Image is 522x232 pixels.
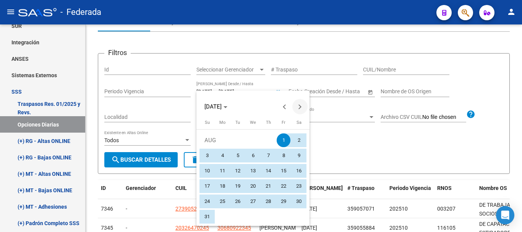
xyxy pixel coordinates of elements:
[246,164,260,178] span: 13
[276,194,291,209] button: August 29, 2025
[245,148,261,163] button: August 6, 2025
[277,149,290,162] span: 8
[291,178,306,194] button: August 23, 2025
[277,195,290,208] span: 29
[199,148,215,163] button: August 3, 2025
[261,148,276,163] button: August 7, 2025
[250,120,256,125] span: We
[292,195,306,208] span: 30
[204,103,222,110] span: [DATE]
[230,163,245,178] button: August 12, 2025
[245,194,261,209] button: August 27, 2025
[219,120,225,125] span: Mo
[199,209,215,224] button: August 31, 2025
[261,179,275,193] span: 21
[231,195,245,208] span: 26
[199,178,215,194] button: August 17, 2025
[205,120,210,125] span: Su
[215,148,230,163] button: August 4, 2025
[201,100,230,114] button: Choose month and year
[261,194,276,209] button: August 28, 2025
[276,163,291,178] button: August 15, 2025
[282,120,285,125] span: Fr
[297,120,302,125] span: Sa
[496,206,514,224] div: Open Intercom Messenger
[200,210,214,224] span: 31
[246,179,260,193] span: 20
[292,179,306,193] span: 23
[200,195,214,208] span: 24
[261,195,275,208] span: 28
[245,163,261,178] button: August 13, 2025
[292,164,306,178] span: 16
[261,164,275,178] span: 14
[277,179,290,193] span: 22
[231,179,245,193] span: 19
[276,178,291,194] button: August 22, 2025
[292,99,308,114] button: Next month
[216,179,229,193] span: 18
[200,179,214,193] span: 17
[291,163,306,178] button: August 16, 2025
[231,149,245,162] span: 5
[246,149,260,162] span: 6
[215,178,230,194] button: August 18, 2025
[277,133,290,147] span: 1
[292,149,306,162] span: 9
[231,164,245,178] span: 12
[291,194,306,209] button: August 30, 2025
[199,133,276,148] td: AUG
[276,133,291,148] button: August 1, 2025
[230,148,245,163] button: August 5, 2025
[266,120,271,125] span: Th
[291,148,306,163] button: August 9, 2025
[291,133,306,148] button: August 2, 2025
[276,148,291,163] button: August 8, 2025
[261,149,275,162] span: 7
[235,120,240,125] span: Tu
[200,149,214,162] span: 3
[292,133,306,147] span: 2
[200,164,214,178] span: 10
[216,195,229,208] span: 25
[215,194,230,209] button: August 25, 2025
[277,164,290,178] span: 15
[246,195,260,208] span: 27
[199,163,215,178] button: August 10, 2025
[230,194,245,209] button: August 26, 2025
[261,163,276,178] button: August 14, 2025
[261,178,276,194] button: August 21, 2025
[215,163,230,178] button: August 11, 2025
[216,164,229,178] span: 11
[245,178,261,194] button: August 20, 2025
[199,194,215,209] button: August 24, 2025
[216,149,229,162] span: 4
[230,178,245,194] button: August 19, 2025
[277,99,292,114] button: Previous month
